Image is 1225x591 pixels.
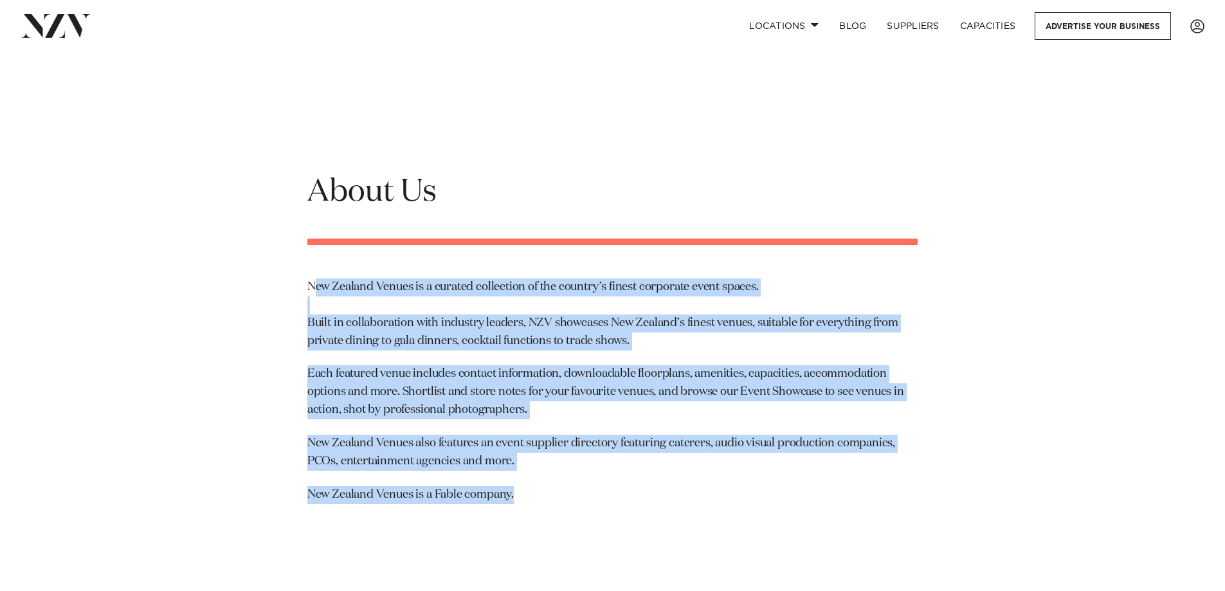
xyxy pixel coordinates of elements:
[1035,12,1171,40] a: Advertise your business
[307,365,918,419] p: Each featured venue includes contact information, downloadable floorplans, amenities, capacities,...
[307,435,918,471] p: New Zealand Venues also features an event supplier directory featuring caterers, audio visual pro...
[307,278,918,350] p: New Zealand Venues is a curated collection of the country’s finest corporate event spaces. Built ...
[739,12,829,40] a: Locations
[876,12,949,40] a: SUPPLIERS
[307,172,918,213] h1: About Us
[950,12,1026,40] a: Capacities
[21,14,91,37] img: nzv-logo.png
[307,486,918,504] p: New Zealand Venues is a Fable company.
[829,12,876,40] a: BLOG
